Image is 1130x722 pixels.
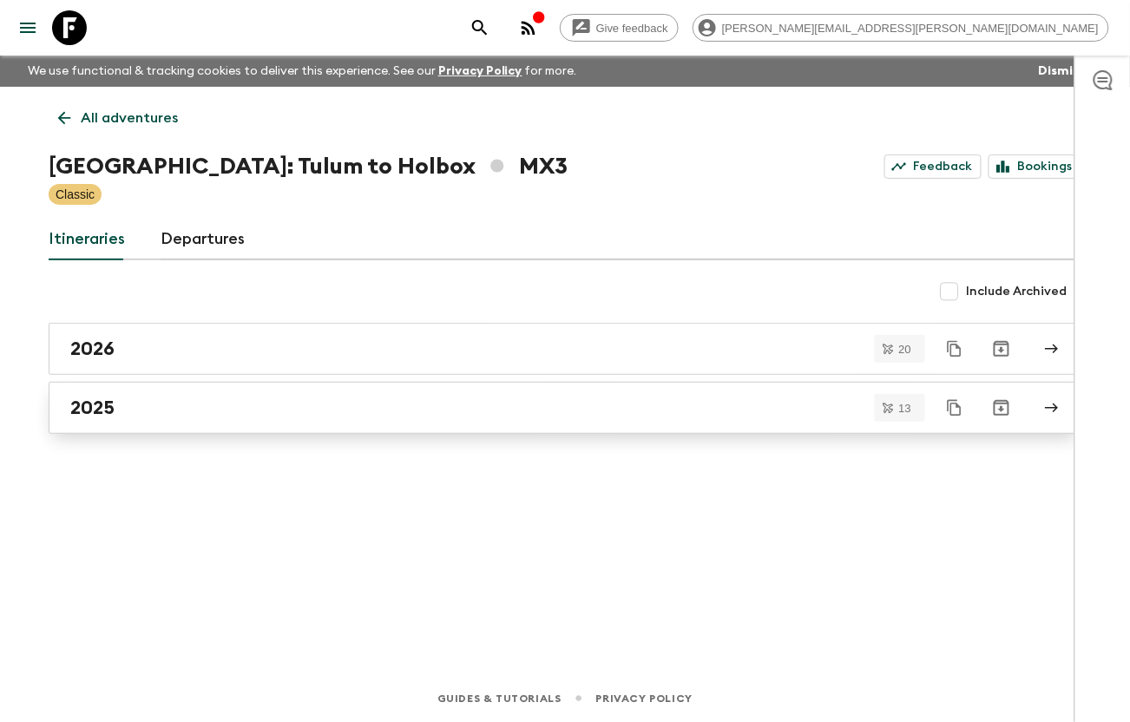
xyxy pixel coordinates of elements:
a: Bookings [989,154,1081,179]
h2: 2025 [70,397,115,419]
button: Dismiss [1035,59,1090,83]
button: Duplicate [939,392,970,423]
button: Duplicate [939,333,970,364]
h2: 2026 [70,338,115,360]
a: Privacy Policy [596,689,693,708]
button: Archive [984,391,1019,425]
p: We use functional & tracking cookies to deliver this experience. See our for more. [21,56,584,87]
a: Itineraries [49,219,126,260]
p: All adventures [81,108,178,128]
a: 2026 [49,323,1081,375]
a: Feedback [884,154,982,179]
h1: [GEOGRAPHIC_DATA]: Tulum to Holbox MX3 [49,149,568,184]
span: Give feedback [587,22,678,35]
a: Guides & Tutorials [437,689,562,708]
span: 13 [889,403,922,414]
span: 20 [889,344,922,355]
a: Give feedback [560,14,679,42]
button: search adventures [463,10,497,45]
button: menu [10,10,45,45]
p: Classic [56,186,95,203]
a: All adventures [49,101,187,135]
span: Include Archived [967,283,1068,300]
a: Privacy Policy [438,65,522,77]
a: Departures [161,219,246,260]
div: [PERSON_NAME][EMAIL_ADDRESS][PERSON_NAME][DOMAIN_NAME] [693,14,1109,42]
span: [PERSON_NAME][EMAIL_ADDRESS][PERSON_NAME][DOMAIN_NAME] [713,22,1108,35]
button: Archive [984,331,1019,366]
a: 2025 [49,382,1081,434]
